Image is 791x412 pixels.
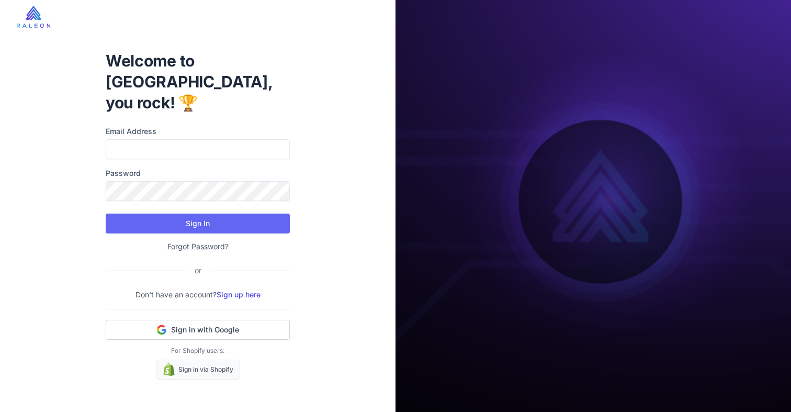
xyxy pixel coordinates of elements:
button: Sign In [106,214,290,233]
p: Don't have an account? [106,289,290,300]
button: Sign in with Google [106,320,290,340]
a: Sign in via Shopify [156,360,240,380]
label: Password [106,168,290,179]
h1: Welcome to [GEOGRAPHIC_DATA], you rock! 🏆 [106,50,290,113]
span: Sign in with Google [171,325,239,335]
a: Forgot Password? [167,242,229,251]
p: For Shopify users: [106,346,290,355]
img: raleon-logo-whitebg.9aac0268.jpg [17,6,50,28]
a: Sign up here [217,290,261,299]
label: Email Address [106,126,290,137]
div: or [186,265,210,276]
